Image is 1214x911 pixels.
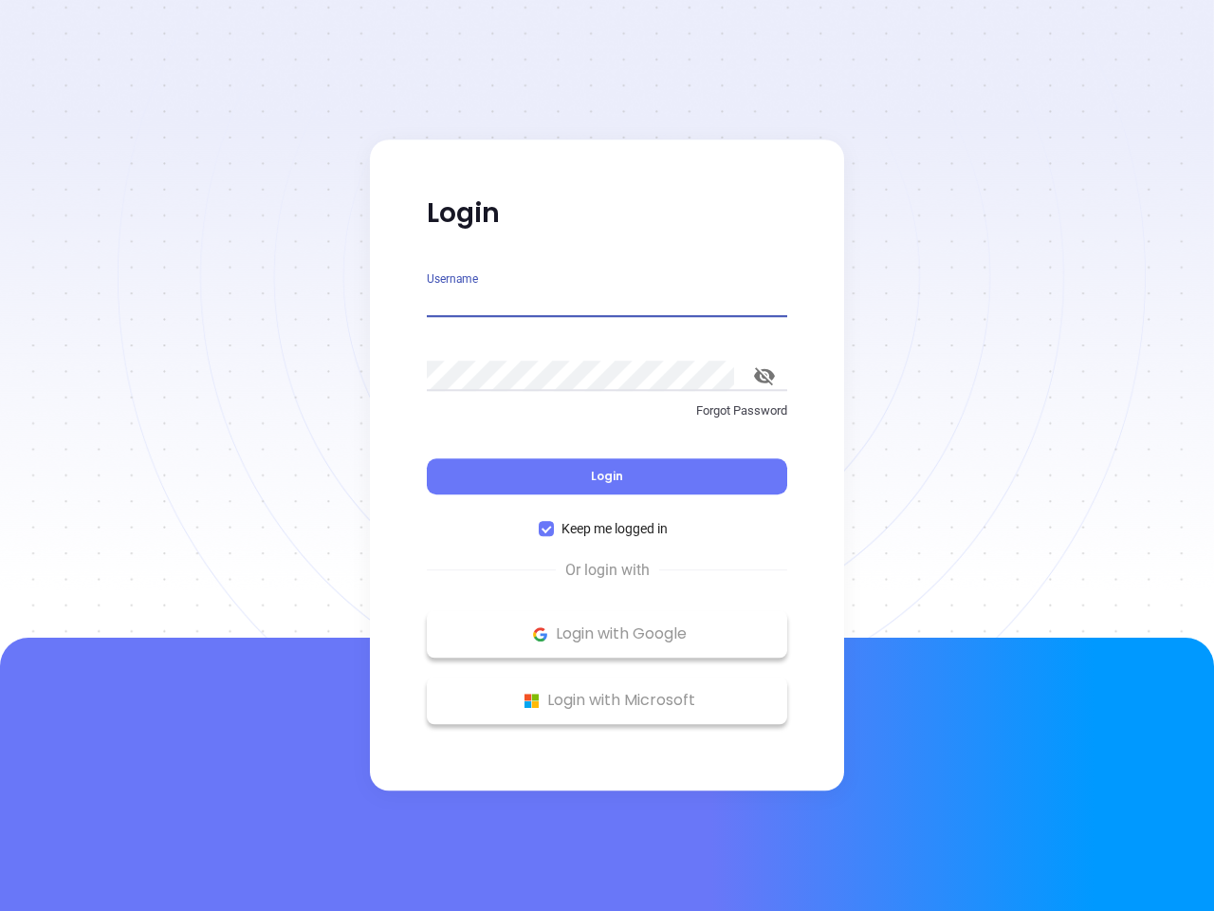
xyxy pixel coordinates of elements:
[436,620,778,648] p: Login with Google
[427,677,787,724] button: Microsoft Logo Login with Microsoft
[436,686,778,715] p: Login with Microsoft
[427,458,787,494] button: Login
[427,610,787,658] button: Google Logo Login with Google
[591,468,623,484] span: Login
[520,689,543,713] img: Microsoft Logo
[528,623,552,646] img: Google Logo
[427,401,787,420] p: Forgot Password
[554,518,675,539] span: Keep me logged in
[427,196,787,231] p: Login
[742,353,787,399] button: toggle password visibility
[427,273,478,285] label: Username
[427,401,787,436] a: Forgot Password
[556,559,659,582] span: Or login with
